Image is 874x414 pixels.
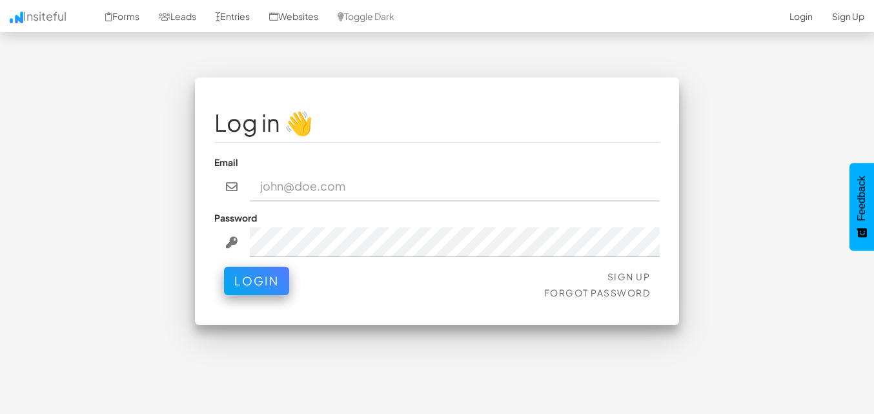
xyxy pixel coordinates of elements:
a: Sign Up [607,271,651,282]
h1: Log in 👋 [214,110,660,136]
button: Feedback - Show survey [849,163,874,251]
button: Login [224,267,289,295]
label: Password [214,211,257,224]
a: Forgot Password [544,287,651,298]
label: Email [214,156,238,169]
img: icon.png [10,12,23,23]
input: john@doe.com [250,172,660,202]
span: Feedback [856,176,868,221]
